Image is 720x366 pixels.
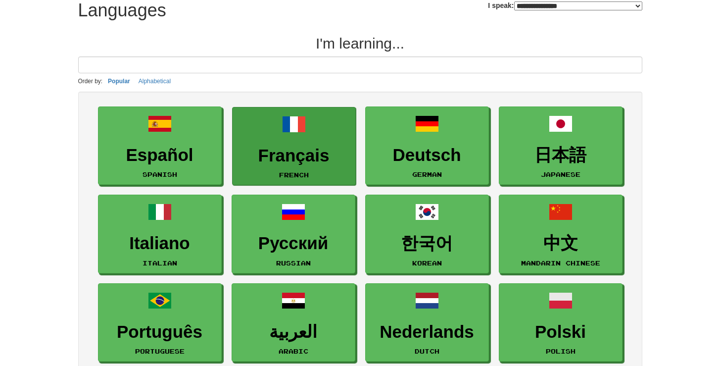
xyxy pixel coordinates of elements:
[412,260,442,266] small: Korean
[541,171,580,178] small: Japanese
[136,76,174,87] button: Alphabetical
[232,107,356,186] a: FrançaisFrench
[98,195,222,273] a: ItalianoItalian
[135,348,185,355] small: Portuguese
[371,146,483,165] h3: Deutsch
[98,106,222,185] a: EspañolSpanish
[279,171,309,178] small: French
[365,195,489,273] a: 한국어Korean
[499,283,623,362] a: PolskiPolish
[504,146,617,165] h3: 日本語
[232,195,355,273] a: РусскийRussian
[546,348,576,355] small: Polish
[415,348,439,355] small: Dutch
[237,322,350,342] h3: العربية
[78,35,642,52] h2: I'm learning...
[504,234,617,253] h3: 中文
[238,146,350,165] h3: Français
[143,260,177,266] small: Italian
[78,0,166,20] h1: Languages
[103,146,216,165] h3: Español
[499,106,623,185] a: 日本語Japanese
[78,78,103,85] small: Order by:
[279,348,308,355] small: Arabic
[365,106,489,185] a: DeutschGerman
[371,322,483,342] h3: Nederlands
[276,260,311,266] small: Russian
[98,283,222,362] a: PortuguêsPortuguese
[499,195,623,273] a: 中文Mandarin Chinese
[232,283,355,362] a: العربيةArabic
[412,171,442,178] small: German
[365,283,489,362] a: NederlandsDutch
[237,234,350,253] h3: Русский
[371,234,483,253] h3: 한국어
[514,1,642,10] select: I speak:
[103,322,216,342] h3: Português
[103,234,216,253] h3: Italiano
[504,322,617,342] h3: Polski
[521,260,600,266] small: Mandarin Chinese
[143,171,177,178] small: Spanish
[105,76,133,87] button: Popular
[488,0,642,10] label: I speak:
